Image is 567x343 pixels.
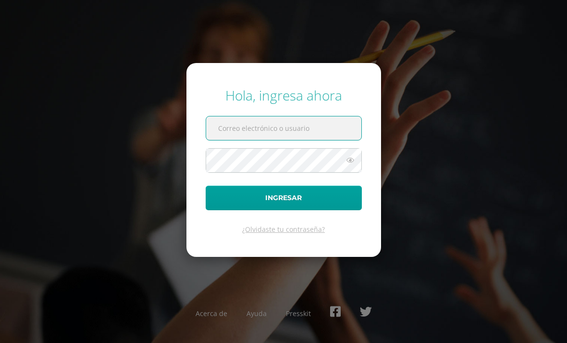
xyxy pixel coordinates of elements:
a: ¿Olvidaste tu contraseña? [242,225,325,234]
a: Ayuda [247,309,267,318]
button: Ingresar [206,186,362,210]
a: Presskit [286,309,311,318]
input: Correo electrónico o usuario [206,116,361,140]
div: Hola, ingresa ahora [206,86,362,104]
a: Acerca de [196,309,227,318]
